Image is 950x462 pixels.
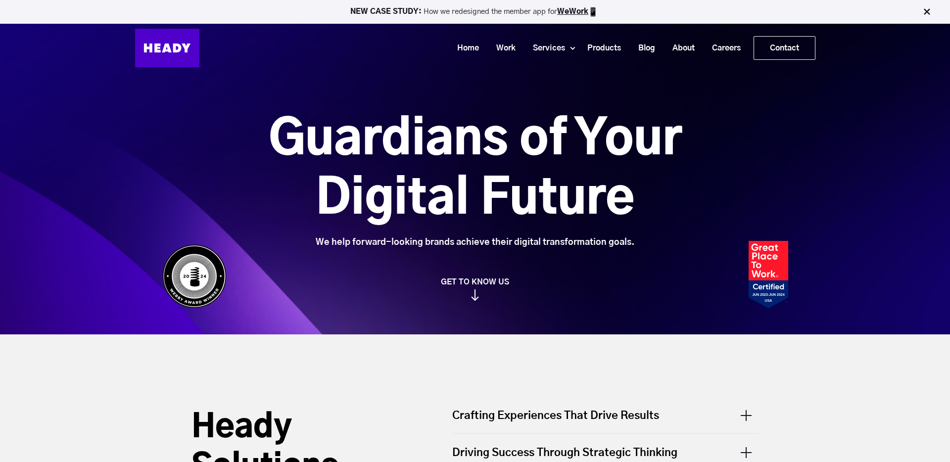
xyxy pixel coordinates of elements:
h1: Guardians of Your Digital Future [213,110,737,229]
a: Careers [700,39,746,57]
div: Crafting Experiences That Drive Results [452,408,759,433]
img: arrow_down [471,289,479,301]
img: Heady_WebbyAward_Winner-4 [162,244,227,308]
img: Close Bar [922,7,932,17]
a: About [660,39,700,57]
div: Navigation Menu [209,36,815,60]
a: Blog [626,39,660,57]
a: Work [484,39,521,57]
img: app emoji [588,7,598,17]
a: Home [445,39,484,57]
a: Products [575,39,626,57]
p: How we redesigned the member app for [4,7,946,17]
img: Heady_2023_Certification_Badge [749,241,788,308]
a: GET TO KNOW US [157,277,793,301]
strong: NEW CASE STUDY: [350,8,424,15]
a: Contact [754,37,815,59]
div: We help forward-looking brands achieve their digital transformation goals. [213,237,737,248]
a: Services [521,39,570,57]
a: WeWork [557,8,588,15]
img: Heady_Logo_Web-01 (1) [135,29,199,67]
